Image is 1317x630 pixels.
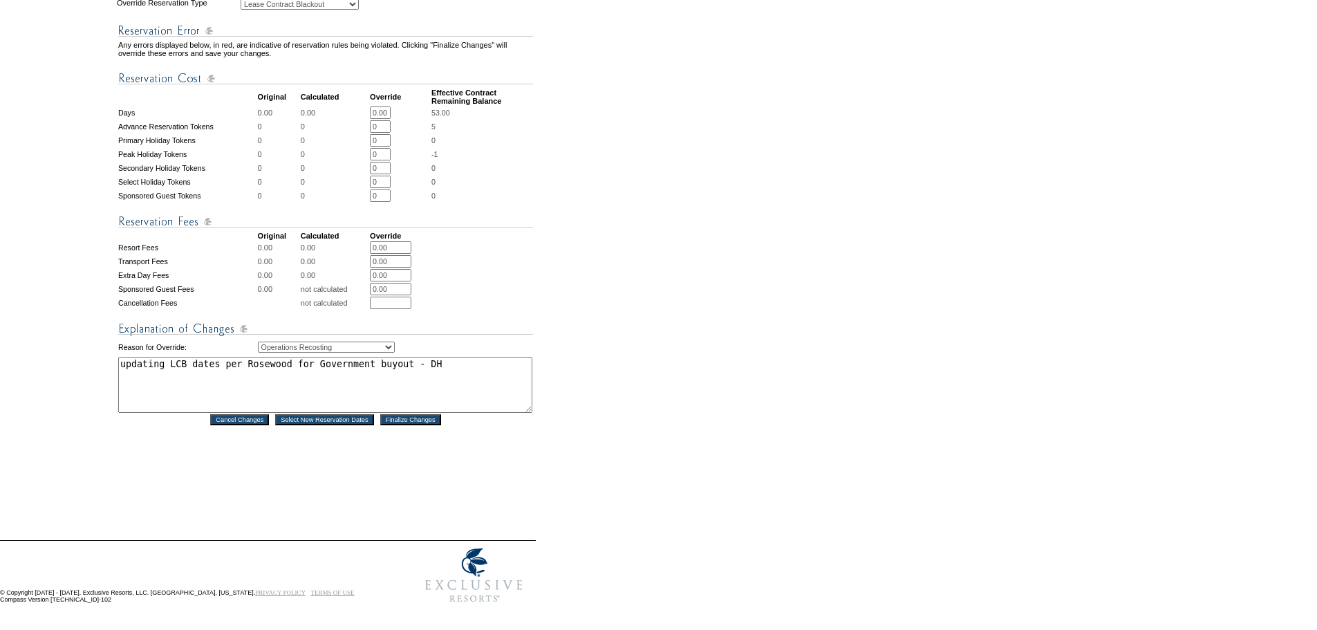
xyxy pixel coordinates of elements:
[258,89,299,105] td: Original
[258,106,299,119] td: 0.00
[118,41,533,57] td: Any errors displayed below, in red, are indicative of reservation rules being violated. Clicking ...
[431,136,436,145] span: 0
[118,241,256,254] td: Resort Fees
[258,232,299,240] td: Original
[118,297,256,309] td: Cancellation Fees
[258,255,299,268] td: 0.00
[301,241,368,254] td: 0.00
[258,134,299,147] td: 0
[118,22,533,39] img: Reservation Errors
[118,255,256,268] td: Transport Fees
[118,176,256,188] td: Select Holiday Tokens
[301,120,368,133] td: 0
[258,241,299,254] td: 0.00
[258,120,299,133] td: 0
[118,120,256,133] td: Advance Reservation Tokens
[311,589,355,596] a: TERMS OF USE
[301,297,368,309] td: not calculated
[258,148,299,160] td: 0
[258,176,299,188] td: 0
[301,269,368,281] td: 0.00
[431,109,450,117] span: 53.00
[301,232,368,240] td: Calculated
[301,255,368,268] td: 0.00
[118,213,533,230] img: Reservation Fees
[275,414,374,425] input: Select New Reservation Dates
[431,150,438,158] span: -1
[431,122,436,131] span: 5
[118,269,256,281] td: Extra Day Fees
[370,232,430,240] td: Override
[301,189,368,202] td: 0
[118,283,256,295] td: Sponsored Guest Fees
[210,414,269,425] input: Cancel Changes
[431,164,436,172] span: 0
[301,148,368,160] td: 0
[431,178,436,186] span: 0
[370,89,430,105] td: Override
[301,89,368,105] td: Calculated
[431,192,436,200] span: 0
[118,70,533,87] img: Reservation Cost
[258,189,299,202] td: 0
[301,134,368,147] td: 0
[118,162,256,174] td: Secondary Holiday Tokens
[431,89,533,105] td: Effective Contract Remaining Balance
[258,269,299,281] td: 0.00
[258,162,299,174] td: 0
[380,414,441,425] input: Finalize Changes
[118,189,256,202] td: Sponsored Guest Tokens
[412,541,536,610] img: Exclusive Resorts
[301,162,368,174] td: 0
[258,283,299,295] td: 0.00
[118,148,256,160] td: Peak Holiday Tokens
[301,176,368,188] td: 0
[118,134,256,147] td: Primary Holiday Tokens
[301,106,368,119] td: 0.00
[301,283,368,295] td: not calculated
[255,589,306,596] a: PRIVACY POLICY
[118,320,533,337] img: Explanation of Changes
[118,339,256,355] td: Reason for Override:
[118,106,256,119] td: Days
